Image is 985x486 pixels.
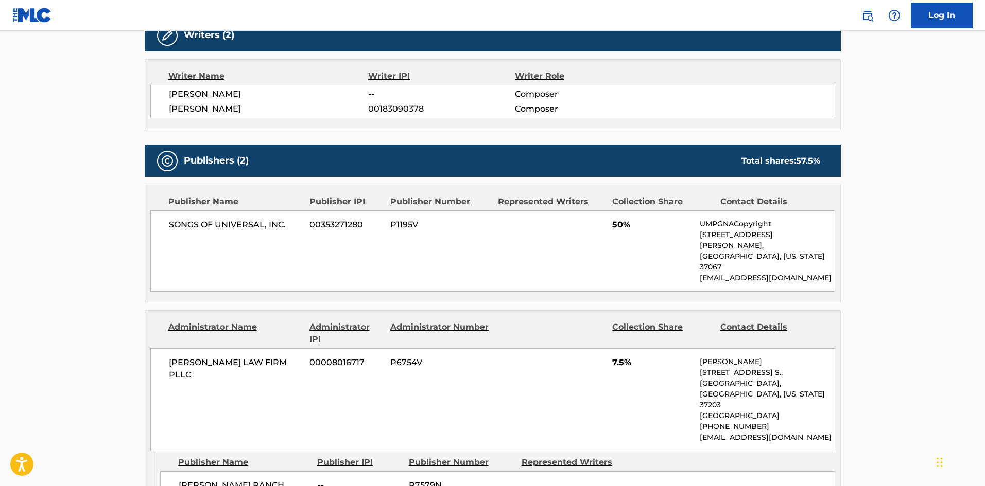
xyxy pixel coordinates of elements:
[937,447,943,478] div: Drag
[309,356,383,369] span: 00008016717
[700,251,834,273] p: [GEOGRAPHIC_DATA], [US_STATE] 37067
[720,321,820,346] div: Contact Details
[169,88,369,100] span: [PERSON_NAME]
[612,356,692,369] span: 7.5%
[796,156,820,166] span: 57.5 %
[168,321,302,346] div: Administrator Name
[515,70,648,82] div: Writer Role
[498,195,604,208] div: Represented Writers
[169,219,302,231] span: SONGS OF UNIVERSAL, INC.
[368,103,514,115] span: 00183090378
[522,456,627,469] div: Represented Writers
[368,88,514,100] span: --
[390,219,490,231] span: P1195V
[309,321,383,346] div: Administrator IPI
[184,29,234,41] h5: Writers (2)
[178,456,309,469] div: Publisher Name
[884,5,905,26] div: Help
[184,155,249,167] h5: Publishers (2)
[368,70,515,82] div: Writer IPI
[700,367,834,389] p: [STREET_ADDRESS] S., [GEOGRAPHIC_DATA],
[12,8,52,23] img: MLC Logo
[390,356,490,369] span: P6754V
[612,321,712,346] div: Collection Share
[612,219,692,231] span: 50%
[390,195,490,208] div: Publisher Number
[700,432,834,443] p: [EMAIL_ADDRESS][DOMAIN_NAME]
[934,437,985,486] iframe: Chat Widget
[309,219,383,231] span: 00353271280
[161,29,174,42] img: Writers
[700,273,834,283] p: [EMAIL_ADDRESS][DOMAIN_NAME]
[700,356,834,367] p: [PERSON_NAME]
[515,88,648,100] span: Composer
[612,195,712,208] div: Collection Share
[515,103,648,115] span: Composer
[911,3,973,28] a: Log In
[857,5,878,26] a: Public Search
[169,356,302,381] span: [PERSON_NAME] LAW FIRM PLLC
[309,195,383,208] div: Publisher IPI
[161,155,174,167] img: Publishers
[741,155,820,167] div: Total shares:
[700,229,834,251] p: [STREET_ADDRESS][PERSON_NAME],
[700,389,834,410] p: [GEOGRAPHIC_DATA], [US_STATE] 37203
[700,421,834,432] p: [PHONE_NUMBER]
[861,9,874,22] img: search
[888,9,901,22] img: help
[720,195,820,208] div: Contact Details
[700,219,834,229] p: UMPGNACopyright
[317,456,401,469] div: Publisher IPI
[409,456,514,469] div: Publisher Number
[168,195,302,208] div: Publisher Name
[390,321,490,346] div: Administrator Number
[700,410,834,421] p: [GEOGRAPHIC_DATA]
[168,70,369,82] div: Writer Name
[169,103,369,115] span: [PERSON_NAME]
